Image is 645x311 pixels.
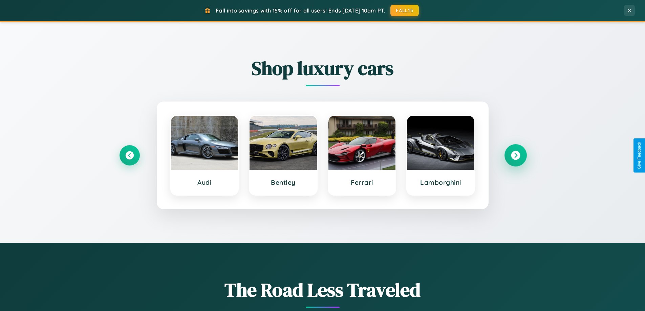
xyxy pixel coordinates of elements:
[178,178,232,186] h3: Audi
[216,7,385,14] span: Fall into savings with 15% off for all users! Ends [DATE] 10am PT.
[256,178,310,186] h3: Bentley
[120,277,526,303] h1: The Road Less Traveled
[390,5,419,16] button: FALL15
[414,178,468,186] h3: Lamborghini
[335,178,389,186] h3: Ferrari
[637,142,642,169] div: Give Feedback
[120,55,526,81] h2: Shop luxury cars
